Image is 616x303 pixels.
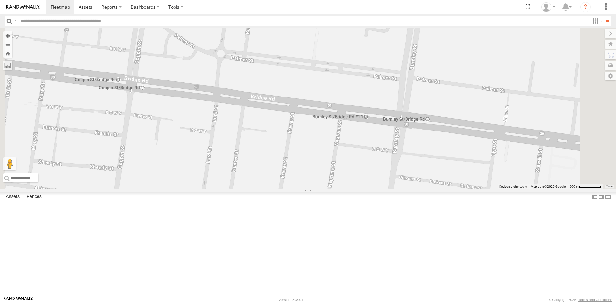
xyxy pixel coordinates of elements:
[3,31,12,40] button: Zoom in
[598,192,604,201] label: Dock Summary Table to the Right
[568,184,603,189] button: Map Scale: 500 m per 66 pixels
[590,16,603,26] label: Search Filter Options
[580,2,591,12] i: ?
[605,72,616,80] label: Map Settings
[23,192,45,201] label: Fences
[578,298,612,302] a: Terms and Conditions
[279,298,303,302] div: Version: 308.01
[531,185,566,188] span: Map data ©2025 Google
[3,192,23,201] label: Assets
[3,49,12,58] button: Zoom Home
[4,297,33,303] a: Visit our Website
[3,40,12,49] button: Zoom out
[549,298,612,302] div: © Copyright 2025 -
[13,16,19,26] label: Search Query
[569,185,579,188] span: 500 m
[3,157,16,170] button: Drag Pegman onto the map to open Street View
[3,61,12,70] label: Measure
[6,5,40,9] img: rand-logo.svg
[592,192,598,201] label: Dock Summary Table to the Left
[606,185,613,188] a: Terms (opens in new tab)
[539,2,558,12] div: Tony Vamvakitis
[605,192,611,201] label: Hide Summary Table
[499,184,527,189] button: Keyboard shortcuts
